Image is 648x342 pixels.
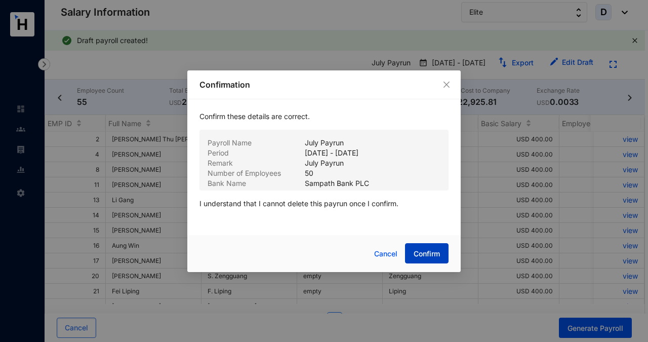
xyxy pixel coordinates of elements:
[208,138,305,148] p: Payroll Name
[441,79,452,90] button: Close
[208,148,305,158] p: Period
[305,178,369,188] p: Sampath Bank PLC
[199,111,449,130] p: Confirm these details are correct.
[208,168,305,178] p: Number of Employees
[305,168,313,178] p: 50
[405,243,449,263] button: Confirm
[367,244,405,264] button: Cancel
[305,138,344,148] p: July Payrun
[414,249,440,259] span: Confirm
[199,79,449,91] p: Confirmation
[305,158,344,168] p: July Payrun
[208,158,305,168] p: Remark
[442,81,451,89] span: close
[374,248,397,259] span: Cancel
[208,178,305,188] p: Bank Name
[199,191,449,217] p: I understand that I cannot delete this payrun once I confirm.
[305,148,358,158] p: [DATE] - [DATE]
